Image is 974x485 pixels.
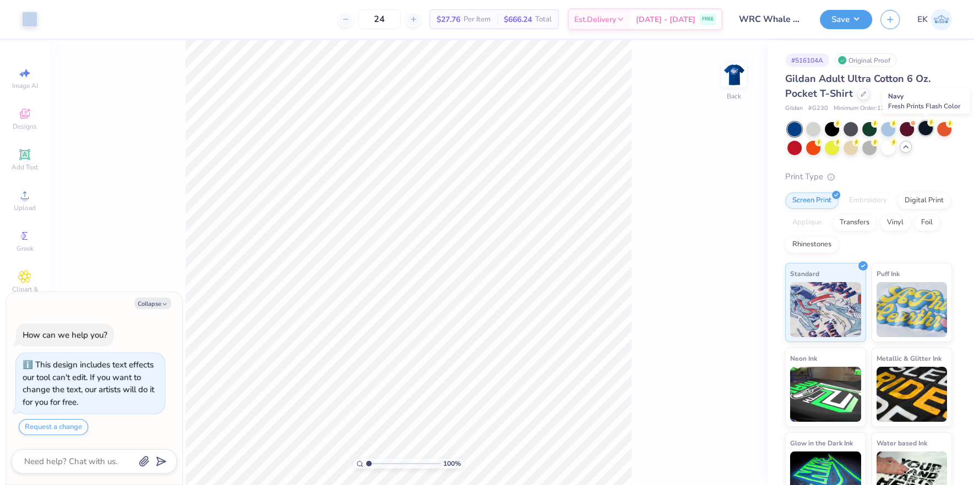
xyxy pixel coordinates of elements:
span: $666.24 [504,14,532,25]
div: Original Proof [835,53,896,67]
span: FREE [702,15,714,23]
span: Minimum Order: 12 + [834,104,889,113]
img: Metallic & Glitter Ink [877,367,948,422]
span: Per Item [464,14,491,25]
span: Upload [14,203,36,212]
span: [DATE] - [DATE] [636,14,695,25]
span: Est. Delivery [574,14,616,25]
span: Gildan [785,104,803,113]
input: Untitled Design [731,8,812,30]
img: Back [723,64,745,86]
span: Image AI [12,81,38,90]
button: Request a change [19,419,88,435]
img: Neon Ink [790,367,861,422]
button: Collapse [134,297,171,309]
button: Save [820,10,872,29]
img: Emily Klevan [931,9,952,30]
span: Designs [13,122,37,131]
div: Transfers [832,214,877,231]
span: Clipart & logos [6,285,44,302]
div: Rhinestones [785,236,839,253]
span: Greek [17,244,34,253]
span: Water based Ink [877,437,927,449]
a: EK [917,9,952,30]
span: Fresh Prints Flash Color [888,102,960,111]
span: Gildan Adult Ultra Cotton 6 Oz. Pocket T-Shirt [785,72,931,100]
span: EK [917,13,928,26]
div: Print Type [785,170,952,183]
img: Puff Ink [877,282,948,337]
div: Back [727,91,741,101]
span: Add Text [12,163,38,172]
span: # G230 [808,104,828,113]
div: This design includes text effects our tool can't edit. If you want to change the text, our artist... [23,359,154,407]
div: Navy [882,89,970,114]
img: Standard [790,282,861,337]
span: 100 % [443,459,461,469]
div: Applique [785,214,829,231]
span: Glow in the Dark Ink [790,437,853,449]
span: Metallic & Glitter Ink [877,352,942,364]
span: Standard [790,268,819,279]
div: How can we help you? [23,329,107,340]
div: Digital Print [897,192,951,209]
div: # 516104A [785,53,829,67]
span: $27.76 [437,14,460,25]
div: Vinyl [880,214,911,231]
span: Neon Ink [790,352,817,364]
span: Puff Ink [877,268,900,279]
div: Foil [914,214,940,231]
div: Screen Print [785,192,839,209]
span: Total [535,14,552,25]
div: Embroidery [842,192,894,209]
input: – – [358,9,401,29]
